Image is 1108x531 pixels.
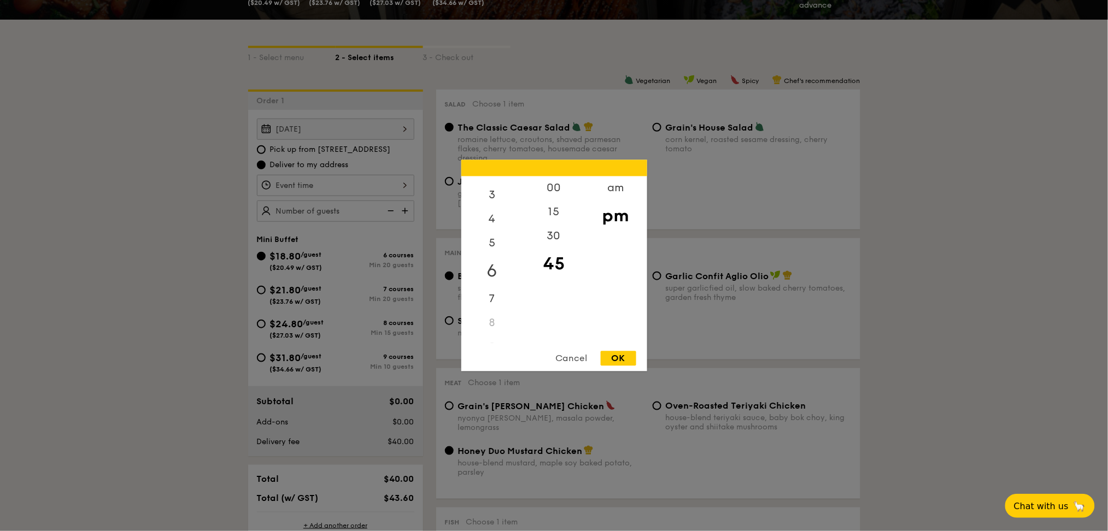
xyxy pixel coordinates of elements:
[461,335,523,359] div: 9
[461,287,523,311] div: 7
[1005,494,1095,518] button: Chat with us🦙
[461,208,523,232] div: 4
[523,176,585,200] div: 00
[585,200,647,232] div: pm
[545,351,599,366] div: Cancel
[585,176,647,200] div: am
[1014,501,1069,511] span: Chat with us
[523,225,585,249] div: 30
[1073,500,1086,512] span: 🦙
[461,184,523,208] div: 3
[523,249,585,280] div: 45
[523,200,585,225] div: 15
[461,232,523,256] div: 5
[461,256,523,287] div: 6
[601,351,636,366] div: OK
[461,311,523,335] div: 8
